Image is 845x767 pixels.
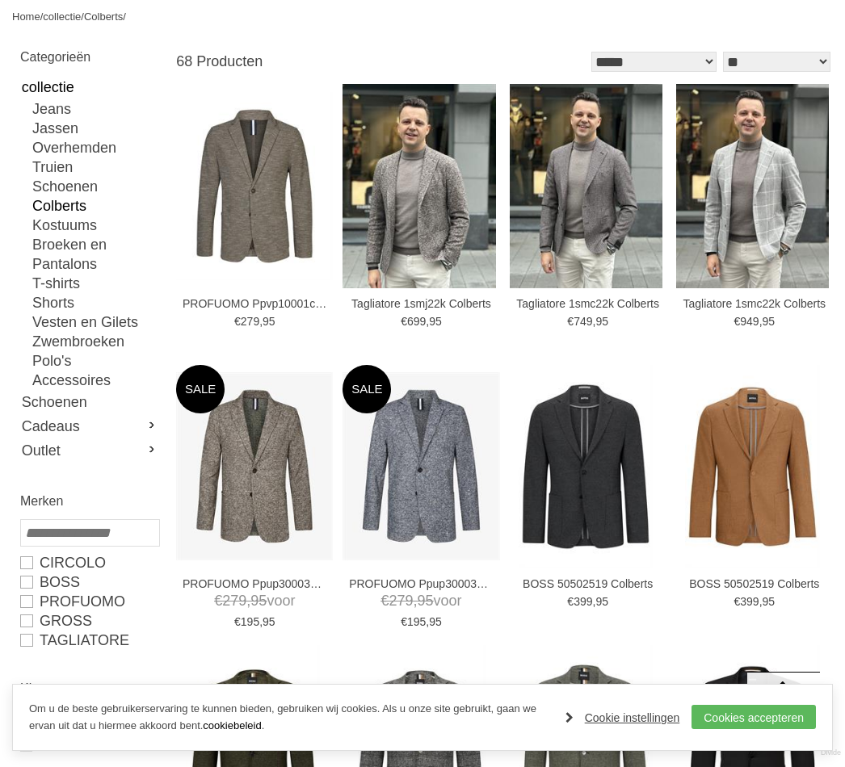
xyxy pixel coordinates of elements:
span: , [246,593,250,609]
span: € [234,615,241,628]
a: BOSS 50502519 Colberts [682,576,826,591]
a: Vesten en Gilets [32,312,158,332]
a: T-shirts [32,274,158,293]
span: 95 [595,315,608,328]
span: , [259,615,263,628]
span: 399 [574,595,592,608]
a: Cadeaus [20,414,158,438]
a: Truien [32,157,158,177]
a: Jassen [32,119,158,138]
span: , [426,615,429,628]
img: PROFUOMO Ppup30003c Colberts [343,372,499,560]
a: Accessoires [32,371,158,390]
a: BOSS [20,572,158,592]
span: 95 [263,615,275,628]
a: Jeans [32,99,158,119]
span: 699 [407,315,426,328]
a: Overhemden [32,138,158,157]
a: Broeken en Pantalons [32,235,158,274]
span: voor [183,591,327,611]
span: 95 [763,595,776,608]
span: , [592,315,595,328]
span: , [259,315,263,328]
a: Tagliatore 1smc22k Colberts [682,296,826,311]
img: PROFUOMO Ppup30003e Colberts [176,372,333,560]
span: 195 [407,615,426,628]
a: Tagliatore 1smc22k Colberts [515,296,660,311]
a: Outlet [20,438,158,463]
span: € [401,615,407,628]
span: voor [349,591,494,611]
a: cookiebeleid [203,719,261,731]
span: 95 [429,615,442,628]
a: Home [12,10,40,23]
span: € [567,595,574,608]
a: Polo's [32,351,158,371]
a: Colberts [32,196,158,216]
a: Cookie instellingen [565,706,680,730]
a: Circolo [20,553,158,572]
span: 68 Producten [176,53,263,69]
span: 279 [241,315,259,328]
a: Tagliatore 1smj22k Colberts [349,296,494,311]
img: Tagliatore 1smc22k Colberts [676,84,830,288]
a: Zwembroeken [32,332,158,351]
span: , [426,315,429,328]
h2: Categorieën [20,47,158,67]
img: BOSS 50502519 Colberts [685,365,820,569]
h2: Merken [20,491,158,511]
a: Tagliatore [20,631,158,650]
span: € [214,593,222,609]
img: Tagliatore 1smc22k Colberts [510,84,663,288]
span: € [567,315,574,328]
a: PROFUOMO Ppup30003e Colberts [183,576,327,591]
span: 95 [250,593,267,609]
h2: Kleuren [20,678,158,698]
span: € [380,593,389,609]
span: / [123,10,126,23]
a: PROFUOMO Ppvp10001c Colberts [183,296,327,311]
a: collectie [43,10,81,23]
a: Terug naar boven [747,672,820,744]
a: Schoenen [32,177,158,196]
span: , [759,315,763,328]
span: 195 [241,615,259,628]
span: € [401,315,407,328]
a: Cookies accepteren [692,705,816,729]
span: 749 [574,315,592,328]
span: , [592,595,595,608]
span: € [234,315,241,328]
a: BOSS 50502519 Colberts [515,576,660,591]
a: PROFUOMO [20,592,158,611]
span: , [413,593,417,609]
span: 399 [740,595,759,608]
p: Om u de beste gebruikerservaring te kunnen bieden, gebruiken wij cookies. Als u onze site gebruik... [29,701,549,735]
span: 279 [389,593,413,609]
span: 95 [429,315,442,328]
span: 95 [263,315,275,328]
a: Kostuums [32,216,158,235]
span: / [81,10,84,23]
img: Tagliatore 1smj22k Colberts [343,84,496,288]
span: , [759,595,763,608]
img: BOSS 50502519 Colberts [519,365,654,569]
a: Shorts [32,293,158,312]
span: € [734,595,740,608]
span: 279 [222,593,246,609]
a: PROFUOMO Ppup30003c Colberts [349,576,494,591]
span: 95 [595,595,608,608]
span: 949 [740,315,759,328]
span: 95 [418,593,434,609]
a: Schoenen [20,390,158,414]
img: PROFUOMO Ppvp10001c Colberts [176,92,333,280]
a: Colberts [84,10,123,23]
span: 95 [763,315,776,328]
span: / [40,10,44,23]
a: collectie [20,75,158,99]
a: GROSS [20,611,158,631]
span: € [734,315,740,328]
